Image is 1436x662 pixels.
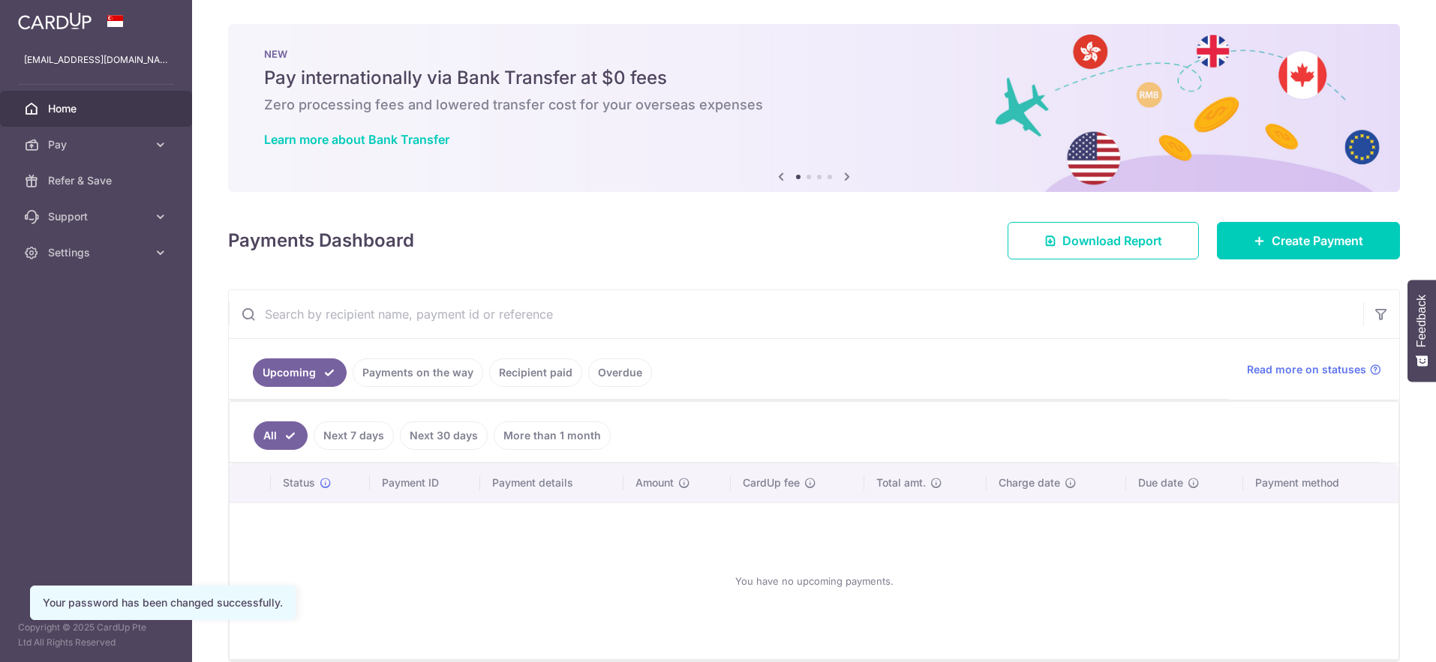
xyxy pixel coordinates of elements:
[353,358,483,387] a: Payments on the way
[1407,280,1436,382] button: Feedback - Show survey
[1217,222,1400,259] a: Create Payment
[253,358,347,387] a: Upcoming
[24,52,168,67] p: [EMAIL_ADDRESS][DOMAIN_NAME]
[999,475,1060,490] span: Charge date
[588,358,652,387] a: Overdue
[48,209,147,224] span: Support
[876,475,926,490] span: Total amt.
[254,421,308,450] a: All
[314,421,394,450] a: Next 7 days
[400,421,488,450] a: Next 30 days
[370,463,480,502] th: Payment ID
[1247,362,1366,377] span: Read more on statuses
[48,101,147,116] span: Home
[494,421,611,450] a: More than 1 month
[1247,362,1381,377] a: Read more on statuses
[1138,475,1183,490] span: Due date
[18,12,92,30] img: CardUp
[264,132,449,147] a: Learn more about Bank Transfer
[228,227,414,254] h4: Payments Dashboard
[635,475,674,490] span: Amount
[1243,463,1398,502] th: Payment method
[264,48,1364,60] p: NEW
[43,595,283,610] div: Your password has been changed successfully.
[1008,222,1199,259] a: Download Report
[48,137,147,152] span: Pay
[248,515,1380,647] div: You have no upcoming payments.
[264,96,1364,114] h6: Zero processing fees and lowered transfer cost for your overseas expenses
[1272,232,1363,250] span: Create Payment
[228,24,1400,192] img: Bank transfer banner
[743,475,800,490] span: CardUp fee
[283,475,315,490] span: Status
[1415,295,1428,347] span: Feedback
[489,358,582,387] a: Recipient paid
[48,245,147,260] span: Settings
[48,173,147,188] span: Refer & Save
[229,290,1363,338] input: Search by recipient name, payment id or reference
[1062,232,1162,250] span: Download Report
[480,463,623,502] th: Payment details
[264,66,1364,90] h5: Pay internationally via Bank Transfer at $0 fees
